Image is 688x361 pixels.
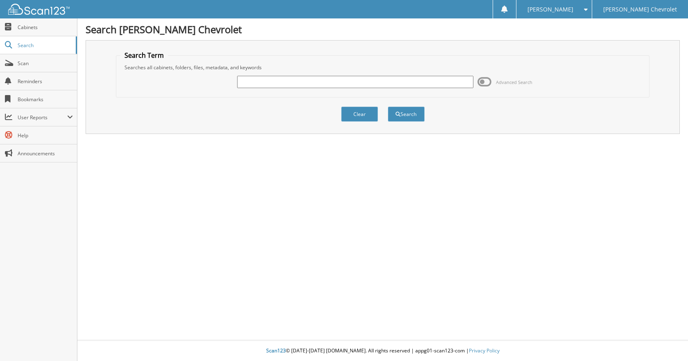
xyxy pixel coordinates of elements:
div: Searches all cabinets, folders, files, metadata, and keywords [120,64,645,71]
img: scan123-logo-white.svg [8,4,70,15]
span: Announcements [18,150,73,157]
div: © [DATE]-[DATE] [DOMAIN_NAME]. All rights reserved | appg01-scan123-com | [77,341,688,361]
span: Scan [18,60,73,67]
span: Reminders [18,78,73,85]
span: [PERSON_NAME] [527,7,573,12]
span: Search [18,42,72,49]
button: Clear [341,107,378,122]
legend: Search Term [120,51,168,60]
span: User Reports [18,114,67,121]
iframe: Chat Widget [647,322,688,361]
h1: Search [PERSON_NAME] Chevrolet [86,23,680,36]
span: Advanced Search [496,79,532,85]
span: [PERSON_NAME] Chevrolet [603,7,677,12]
span: Cabinets [18,24,73,31]
span: Help [18,132,73,139]
span: Scan123 [266,347,286,354]
a: Privacy Policy [469,347,500,354]
button: Search [388,107,425,122]
span: Bookmarks [18,96,73,103]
